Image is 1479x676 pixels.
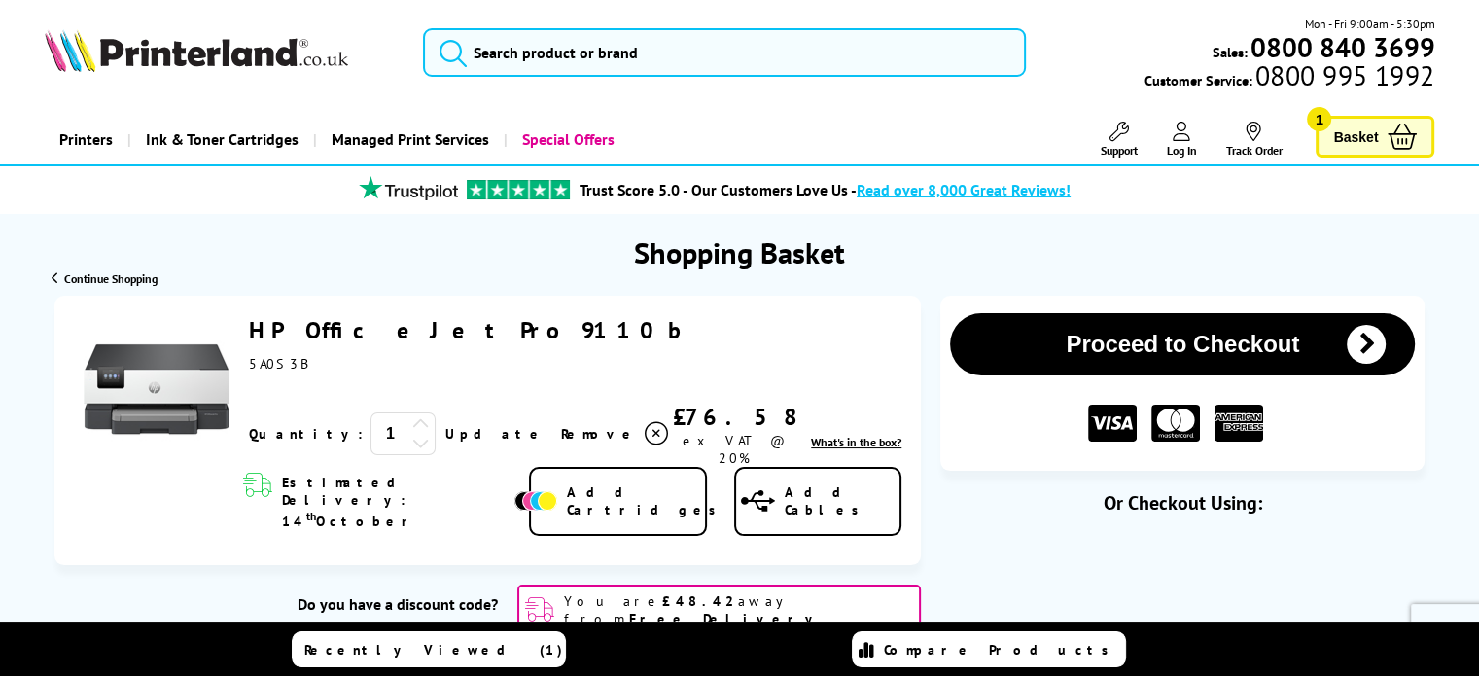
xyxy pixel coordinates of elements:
[785,483,900,518] span: Add Cables
[292,631,566,667] a: Recently Viewed (1)
[350,176,467,200] img: trustpilot rating
[884,641,1119,658] span: Compare Products
[146,115,299,164] span: Ink & Toner Cartridges
[64,271,158,286] span: Continue Shopping
[857,180,1071,199] span: Read over 8,000 Great Reviews!
[1166,143,1196,158] span: Log In
[313,115,504,164] a: Managed Print Services
[629,610,822,627] b: Free Delivery
[1215,405,1263,443] img: American Express
[249,425,363,443] span: Quantity:
[1247,38,1434,56] a: 0800 840 3699
[514,491,557,511] img: Add Cartridges
[1304,15,1434,33] span: Mon - Fri 9:00am - 5:30pm
[45,115,127,164] a: Printers
[52,271,158,286] a: Continue Shopping
[561,425,638,443] span: Remove
[304,641,563,658] span: Recently Viewed (1)
[852,631,1126,667] a: Compare Products
[1088,405,1137,443] img: VISA
[561,419,671,448] a: Delete item from your basket
[445,425,546,443] a: Update
[671,402,796,432] div: £76.58
[940,490,1425,516] div: Or Checkout Using:
[988,547,1377,613] iframe: PayPal
[1250,29,1434,65] b: 0800 840 3699
[662,592,738,610] b: £48.42
[564,592,913,627] span: You are away from
[1144,66,1434,89] span: Customer Service:
[45,29,348,72] img: Printerland Logo
[1307,107,1331,131] span: 1
[811,435,901,449] a: lnk_inthebox
[683,432,785,467] span: ex VAT @ 20%
[811,435,901,449] span: What's in the box?
[423,28,1026,77] input: Search product or brand
[1225,122,1282,158] a: Track Order
[580,180,1071,199] a: Trust Score 5.0 - Our Customers Love Us -Read over 8,000 Great Reviews!
[634,233,845,271] h1: Shopping Basket
[1100,143,1137,158] span: Support
[249,355,307,373] span: 5A0S3B
[567,483,726,518] span: Add Cartridges
[950,313,1415,375] button: Proceed to Checkout
[1100,122,1137,158] a: Support
[1316,116,1434,158] a: Basket 1
[504,115,629,164] a: Special Offers
[1166,122,1196,158] a: Log In
[282,474,510,530] span: Estimated Delivery: 14 October
[45,29,399,76] a: Printerland Logo
[84,316,229,462] img: HP OfficeJet Pro 9110b
[1333,124,1378,150] span: Basket
[306,509,316,523] sup: th
[1212,43,1247,61] span: Sales:
[1151,405,1200,443] img: MASTER CARD
[127,115,313,164] a: Ink & Toner Cartridges
[249,315,681,345] a: HP OfficeJet Pro 9110b
[1252,66,1434,85] span: 0800 995 1992
[467,180,570,199] img: trustpilot rating
[194,594,498,614] div: Do you have a discount code?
